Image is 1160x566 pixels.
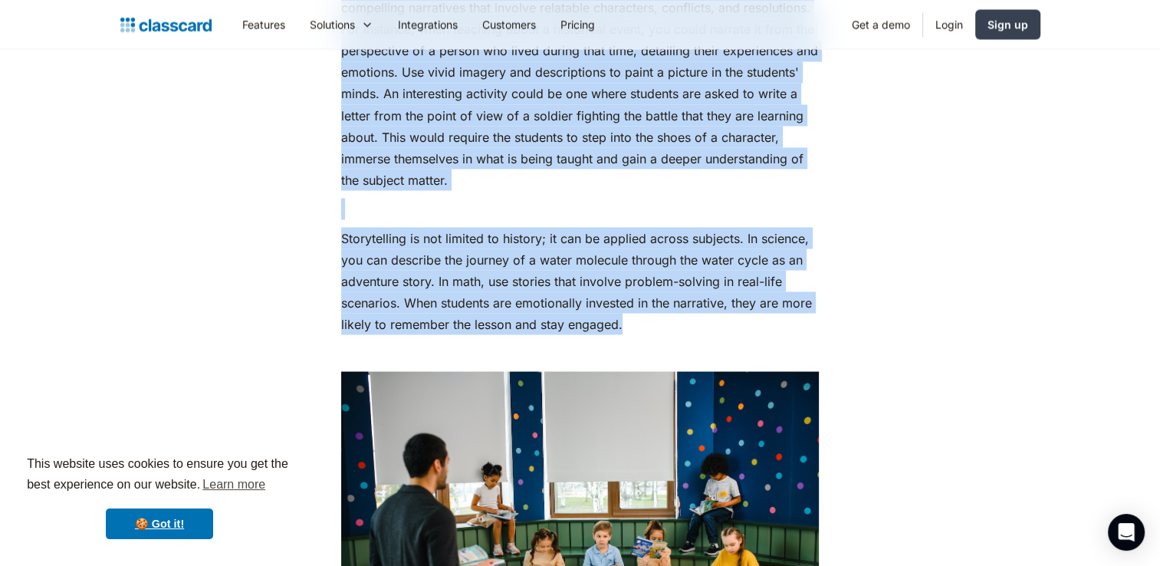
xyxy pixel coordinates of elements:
a: learn more about cookies [200,473,268,496]
span: This website uses cookies to ensure you get the best experience on our website. [27,455,292,496]
a: Integrations [386,7,470,41]
div: cookieconsent [12,440,307,554]
a: Pricing [548,7,607,41]
p: ‍ [341,342,819,364]
p: Storytelling is not limited to history; it can be applied across subjects. In science, you can de... [341,227,819,334]
a: Features [230,7,297,41]
a: Customers [470,7,548,41]
a: Sign up [975,9,1040,39]
a: home [120,14,212,35]
a: dismiss cookie message [106,508,213,539]
div: Solutions [297,7,386,41]
div: Sign up [987,16,1028,32]
p: ‍ [341,198,819,219]
div: Solutions [310,16,355,32]
a: Get a demo [840,7,922,41]
a: Login [923,7,975,41]
div: Open Intercom Messenger [1108,514,1145,551]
